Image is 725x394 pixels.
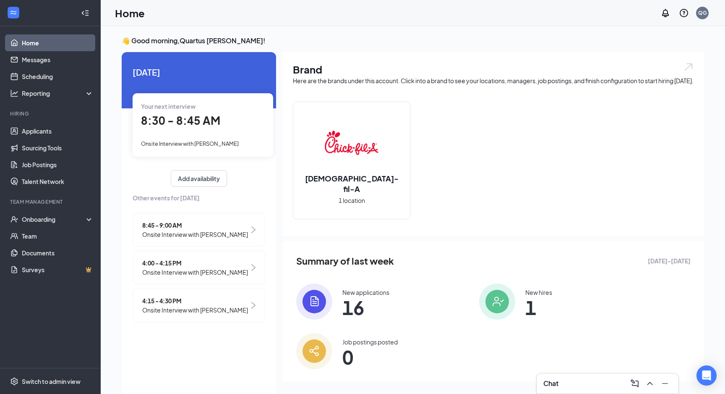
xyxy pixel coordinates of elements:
a: Sourcing Tools [22,139,94,156]
a: Scheduling [22,68,94,85]
img: icon [479,284,515,320]
span: Summary of last week [296,254,394,268]
h3: 👋 Good morning, Quartus [PERSON_NAME] ! [122,36,704,45]
svg: WorkstreamLogo [9,8,18,17]
div: Switch to admin view [22,377,81,386]
div: New hires [525,288,552,297]
svg: Settings [10,377,18,386]
div: New applications [342,288,389,297]
img: open.6027fd2a22e1237b5b06.svg [683,62,694,72]
h1: Home [115,6,145,20]
img: icon [296,284,332,320]
span: Your next interview [141,102,196,110]
svg: UserCheck [10,215,18,223]
svg: Collapse [81,9,89,17]
div: Team Management [10,198,92,205]
a: Talent Network [22,173,94,190]
span: 1 location [339,196,365,205]
button: Add availability [171,170,227,187]
a: Applicants [22,123,94,139]
span: Onsite Interview with [PERSON_NAME] [141,140,239,147]
span: Onsite Interview with [PERSON_NAME] [142,230,248,239]
span: 16 [342,300,389,315]
span: Onsite Interview with [PERSON_NAME] [142,305,248,315]
svg: Analysis [10,89,18,97]
div: Reporting [22,89,94,97]
button: ChevronUp [643,377,657,390]
div: Here are the brands under this account. Click into a brand to see your locations, managers, job p... [293,76,694,85]
a: SurveysCrown [22,261,94,278]
span: Other events for [DATE] [133,193,265,202]
span: 4:15 - 4:30 PM [142,296,248,305]
span: 8:45 - 9:00 AM [142,221,248,230]
svg: ComposeMessage [630,378,640,389]
div: Open Intercom Messenger [696,365,717,386]
h1: Brand [293,62,694,76]
a: Documents [22,244,94,261]
div: Hiring [10,110,92,117]
div: Job postings posted [342,338,398,346]
a: Job Postings [22,156,94,173]
img: icon [296,333,332,369]
div: Onboarding [22,215,86,223]
a: Home [22,34,94,51]
span: 0 [342,349,398,365]
div: QG [698,9,707,16]
svg: QuestionInfo [679,8,689,18]
svg: Notifications [660,8,670,18]
button: Minimize [658,377,672,390]
a: Team [22,228,94,244]
svg: Minimize [660,378,670,389]
span: 1 [525,300,552,315]
span: Onsite Interview with [PERSON_NAME] [142,268,248,277]
img: Chick-fil-A [325,116,378,170]
span: 4:00 - 4:15 PM [142,258,248,268]
span: 8:30 - 8:45 AM [141,113,220,127]
a: Messages [22,51,94,68]
svg: ChevronUp [645,378,655,389]
h2: [DEMOGRAPHIC_DATA]-fil-A [293,173,410,194]
span: [DATE] [133,66,265,79]
button: ComposeMessage [628,377,642,390]
span: [DATE] - [DATE] [648,256,691,265]
h3: Chat [543,379,558,388]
